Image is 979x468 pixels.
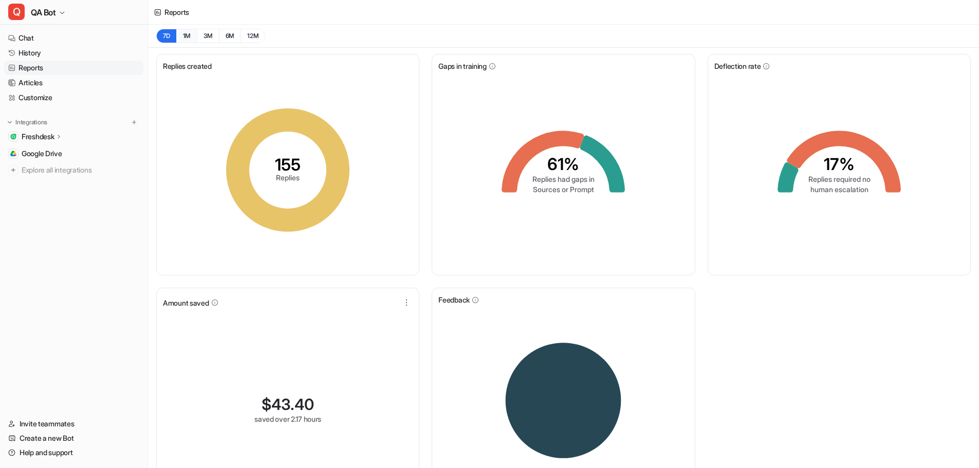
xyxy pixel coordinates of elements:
button: 7D [156,29,176,43]
span: Feedback [438,294,470,305]
button: 6M [219,29,241,43]
tspan: human escalation [810,185,868,194]
div: saved over 2.17 hours [254,414,321,424]
tspan: Sources or Prompt [533,185,594,194]
p: Freshdesk [22,132,54,142]
a: Reports [4,61,143,75]
a: History [4,46,143,60]
img: Google Drive [10,151,16,157]
a: Google DriveGoogle Drive [4,146,143,161]
div: Reports [164,7,189,17]
tspan: 17% [824,154,855,174]
a: Articles [4,76,143,90]
a: Chat [4,31,143,45]
span: 43.40 [271,395,314,414]
tspan: Replies had gaps in [532,175,595,183]
img: explore all integrations [8,165,19,175]
span: Q [8,4,25,20]
div: $ [262,395,314,414]
tspan: 155 [275,155,301,175]
button: 12M [241,29,265,43]
img: menu_add.svg [131,119,138,126]
span: Deflection rate [714,61,761,71]
span: Replies created [163,61,212,71]
img: Freshdesk [10,134,16,140]
span: Explore all integrations [22,162,139,178]
a: Help and support [4,445,143,460]
tspan: Replies [276,173,300,182]
a: Explore all integrations [4,163,143,177]
a: Customize [4,90,143,105]
span: QA Bot [31,5,56,20]
a: Invite teammates [4,417,143,431]
button: 3M [197,29,219,43]
img: expand menu [6,119,13,126]
button: 1M [176,29,197,43]
span: Google Drive [22,148,62,159]
tspan: 61% [547,154,579,174]
tspan: Replies required no [808,175,870,183]
span: Gaps in training [438,61,487,71]
button: Integrations [4,117,50,127]
a: Create a new Bot [4,431,143,445]
span: Amount saved [163,297,209,308]
p: Integrations [15,118,47,126]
